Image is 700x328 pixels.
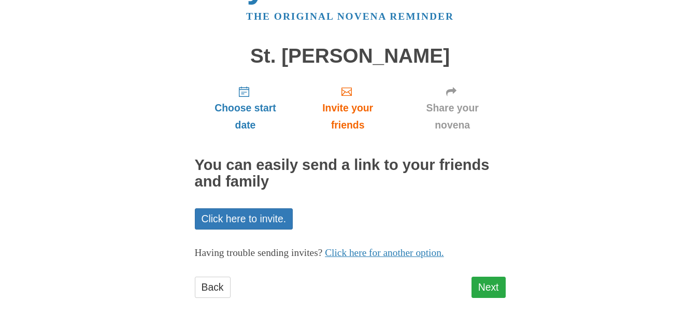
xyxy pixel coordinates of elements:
[472,277,506,298] a: Next
[195,247,323,258] span: Having trouble sending invites?
[195,208,293,230] a: Click here to invite.
[325,247,444,258] a: Click here for another option.
[205,99,286,134] span: Choose start date
[195,157,506,190] h2: You can easily send a link to your friends and family
[195,45,506,67] h1: St. [PERSON_NAME]
[296,77,399,139] a: Invite your friends
[246,11,454,22] a: The original novena reminder
[195,277,231,298] a: Back
[195,77,296,139] a: Choose start date
[399,77,506,139] a: Share your novena
[306,99,389,134] span: Invite your friends
[410,99,495,134] span: Share your novena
